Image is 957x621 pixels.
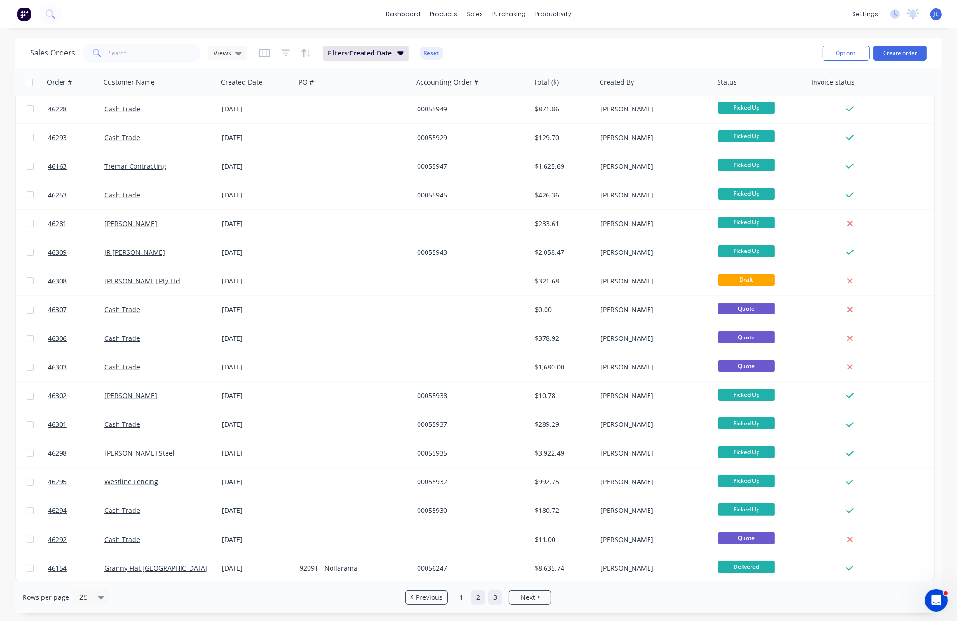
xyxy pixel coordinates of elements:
[104,334,140,343] a: Cash Trade
[48,526,104,554] a: 46292
[534,78,559,87] div: Total ($)
[48,496,104,525] a: 46294
[601,276,705,286] div: [PERSON_NAME]
[417,448,522,458] div: 00055935
[811,78,854,87] div: Invoice status
[48,353,104,381] a: 46303
[48,276,67,286] span: 46308
[48,219,67,228] span: 46281
[417,477,522,487] div: 00055932
[48,248,67,257] span: 46309
[601,506,705,515] div: [PERSON_NAME]
[222,477,292,487] div: [DATE]
[535,305,590,314] div: $0.00
[521,593,535,602] span: Next
[48,190,67,200] span: 46253
[104,162,166,171] a: Tremar Contracting
[48,382,104,410] a: 46302
[104,391,157,400] a: [PERSON_NAME]
[601,162,705,171] div: [PERSON_NAME]
[601,305,705,314] div: [PERSON_NAME]
[535,133,590,142] div: $129.70
[535,104,590,114] div: $871.86
[48,535,67,544] span: 46292
[47,78,72,87] div: Order #
[328,48,392,58] span: Filters: Created Date
[417,104,522,114] div: 00055949
[535,564,590,573] div: $8,635.74
[48,305,67,314] span: 46307
[718,561,775,573] span: Delivered
[104,477,158,486] a: Westline Fencing
[417,190,522,200] div: 00055945
[109,44,201,63] input: Search...
[104,104,140,113] a: Cash Trade
[601,477,705,487] div: [PERSON_NAME]
[417,391,522,401] div: 00055938
[601,248,705,257] div: [PERSON_NAME]
[222,334,292,343] div: [DATE]
[535,362,590,372] div: $1,680.00
[104,133,140,142] a: Cash Trade
[48,506,67,515] span: 46294
[48,334,67,343] span: 46306
[214,48,231,58] span: Views
[104,276,180,285] a: [PERSON_NAME] Pty Ltd
[222,276,292,286] div: [DATE]
[48,296,104,324] a: 46307
[601,334,705,343] div: [PERSON_NAME]
[48,162,67,171] span: 46163
[381,7,425,21] a: dashboard
[48,95,104,123] a: 46228
[718,360,775,372] span: Quote
[417,248,522,257] div: 00055943
[718,389,775,401] span: Picked Up
[104,420,140,429] a: Cash Trade
[535,535,590,544] div: $11.00
[222,391,292,401] div: [DATE]
[601,219,705,228] div: [PERSON_NAME]
[718,303,775,314] span: Quote
[323,46,409,61] button: Filters:Created Date
[873,46,927,61] button: Create order
[847,7,883,21] div: settings
[222,448,292,458] div: [DATE]
[600,78,634,87] div: Created By
[300,564,404,573] div: 92091 - Nollarama
[535,276,590,286] div: $321.68
[103,78,155,87] div: Customer Name
[488,7,530,21] div: purchasing
[48,391,67,401] span: 46302
[299,78,314,87] div: PO #
[535,391,590,401] div: $10.78
[406,593,447,602] a: Previous page
[48,238,104,267] a: 46309
[601,133,705,142] div: [PERSON_NAME]
[48,410,104,439] a: 46301
[535,162,590,171] div: $1,625.69
[535,506,590,515] div: $180.72
[535,248,590,257] div: $2,058.47
[454,590,468,605] a: Page 1
[718,446,775,458] span: Picked Up
[601,420,705,429] div: [PERSON_NAME]
[601,564,705,573] div: [PERSON_NAME]
[48,210,104,238] a: 46281
[48,362,67,372] span: 46303
[420,47,443,60] button: Reset
[222,564,292,573] div: [DATE]
[417,420,522,429] div: 00055937
[416,78,478,87] div: Accounting Order #
[718,159,775,171] span: Picked Up
[222,305,292,314] div: [DATE]
[104,564,207,573] a: Granny Flat [GEOGRAPHIC_DATA]
[417,162,522,171] div: 00055947
[718,417,775,429] span: Picked Up
[48,564,67,573] span: 46154
[601,448,705,458] div: [PERSON_NAME]
[222,535,292,544] div: [DATE]
[601,391,705,401] div: [PERSON_NAME]
[222,104,292,114] div: [DATE]
[718,503,775,515] span: Picked Up
[104,219,157,228] a: [PERSON_NAME]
